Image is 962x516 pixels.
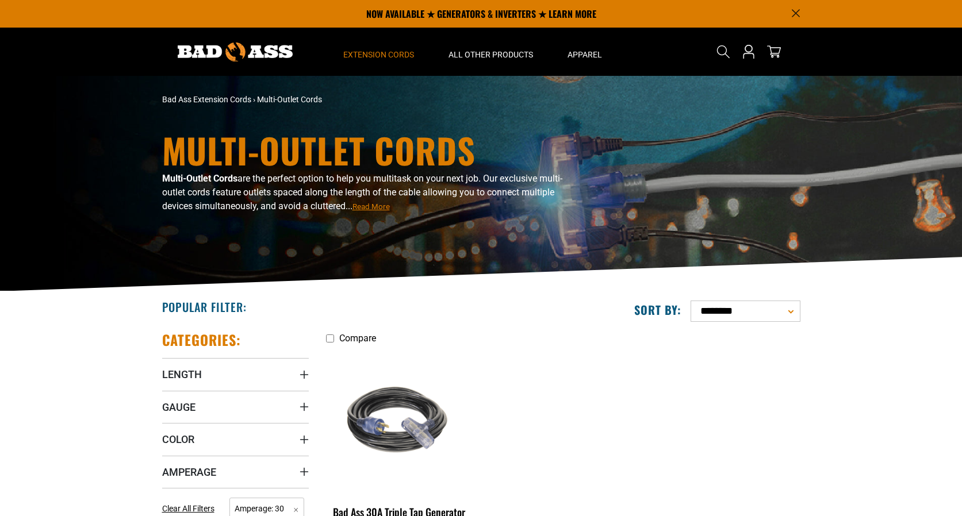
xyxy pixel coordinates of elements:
[162,456,309,488] summary: Amperage
[162,173,562,211] span: are the perfect option to help you multitask on your next job. Our exclusive multi-outlet cords f...
[550,28,619,76] summary: Apparel
[568,49,602,60] span: Apparel
[449,49,533,60] span: All Other Products
[343,49,414,60] span: Extension Cords
[178,43,293,61] img: Bad Ass Extension Cords
[162,423,309,455] summary: Color
[162,173,237,184] b: Multi-Outlet Cords
[162,133,582,167] h1: Multi-Outlet Cords
[352,202,390,211] span: Read More
[162,433,194,446] span: Color
[162,358,309,390] summary: Length
[162,368,202,381] span: Length
[327,355,472,487] img: black
[162,95,251,104] a: Bad Ass Extension Cords
[162,401,196,414] span: Gauge
[162,504,214,513] span: Clear All Filters
[431,28,550,76] summary: All Other Products
[714,43,733,61] summary: Search
[326,28,431,76] summary: Extension Cords
[253,95,255,104] span: ›
[162,331,242,349] h2: Categories:
[162,391,309,423] summary: Gauge
[257,95,322,104] span: Multi-Outlet Cords
[162,299,247,314] h2: Popular Filter:
[229,503,304,514] a: Amperage: 30
[339,333,376,344] span: Compare
[634,302,681,317] label: Sort by:
[162,465,216,479] span: Amperage
[162,503,219,515] a: Clear All Filters
[162,94,582,106] nav: breadcrumbs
